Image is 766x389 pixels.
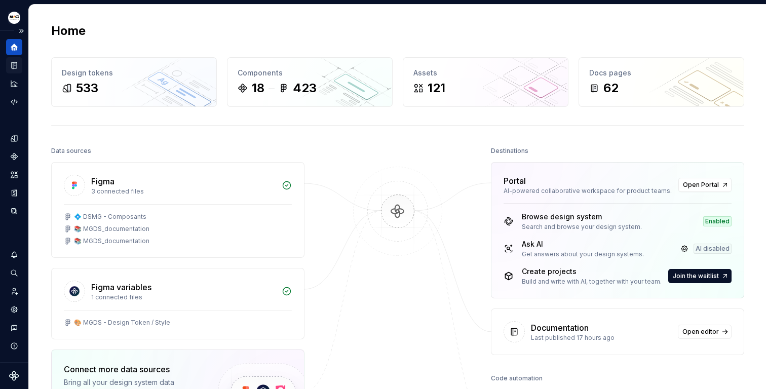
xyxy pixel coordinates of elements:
div: Create projects [522,266,662,277]
button: Contact support [6,320,22,336]
div: 1 connected files [91,293,276,301]
a: Storybook stories [6,185,22,201]
a: Open Portal [678,178,732,192]
img: e5cfe62c-2ffb-4aae-a2e8-6f19d60e01f1.png [8,12,20,24]
a: Figma variables1 connected files🎨 MGDS - Design Token / Style [51,268,304,339]
div: 📚 MGDS_documentation [74,237,149,245]
div: Docs pages [589,68,734,78]
div: Portal [504,175,526,187]
div: 🎨 MGDS - Design Token / Style [74,319,170,327]
div: Last published 17 hours ago [531,334,672,342]
div: Search and browse your design system. [522,223,642,231]
div: Documentation [531,322,589,334]
div: 121 [428,80,445,96]
h2: Home [51,23,86,39]
div: Connect more data sources [64,363,201,375]
div: Figma [91,175,114,187]
div: Enabled [703,216,732,226]
a: Components18423 [227,57,393,107]
div: 3 connected files [91,187,276,196]
div: Data sources [51,144,91,158]
a: Documentation [6,57,22,73]
div: 18 [252,80,264,96]
a: Home [6,39,22,55]
a: Settings [6,301,22,318]
div: Build and write with AI, together with your team. [522,278,662,286]
span: Open editor [682,328,719,336]
div: 💠 DSMG - Composants [74,213,146,221]
a: Design tokens [6,130,22,146]
div: Figma variables [91,281,151,293]
div: Assets [413,68,558,78]
a: Components [6,148,22,165]
a: Invite team [6,283,22,299]
div: 62 [603,80,619,96]
a: Assets [6,167,22,183]
div: AI disabled [694,244,732,254]
span: Join the waitlist [673,272,719,280]
div: Design tokens [62,68,206,78]
a: Docs pages62 [579,57,744,107]
a: Assets121 [403,57,568,107]
div: AI-powered collaborative workspace for product teams. [504,187,672,195]
div: Destinations [491,144,528,158]
div: Browse design system [522,212,642,222]
div: 423 [293,80,317,96]
span: Open Portal [683,181,719,189]
div: Components [238,68,382,78]
div: 533 [76,80,98,96]
a: Data sources [6,203,22,219]
div: 📚 MGDS_documentation [74,225,149,233]
button: Notifications [6,247,22,263]
button: Join the waitlist [668,269,732,283]
a: Code automation [6,94,22,110]
a: Open editor [678,325,732,339]
div: Ask AI [522,239,644,249]
button: Expand sidebar [14,24,28,38]
svg: Supernova Logo [9,371,19,381]
a: Analytics [6,75,22,92]
div: Code automation [491,371,543,385]
div: Get answers about your design systems. [522,250,644,258]
a: Figma3 connected files💠 DSMG - Composants📚 MGDS_documentation📚 MGDS_documentation [51,162,304,258]
button: Search ⌘K [6,265,22,281]
a: Design tokens533 [51,57,217,107]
